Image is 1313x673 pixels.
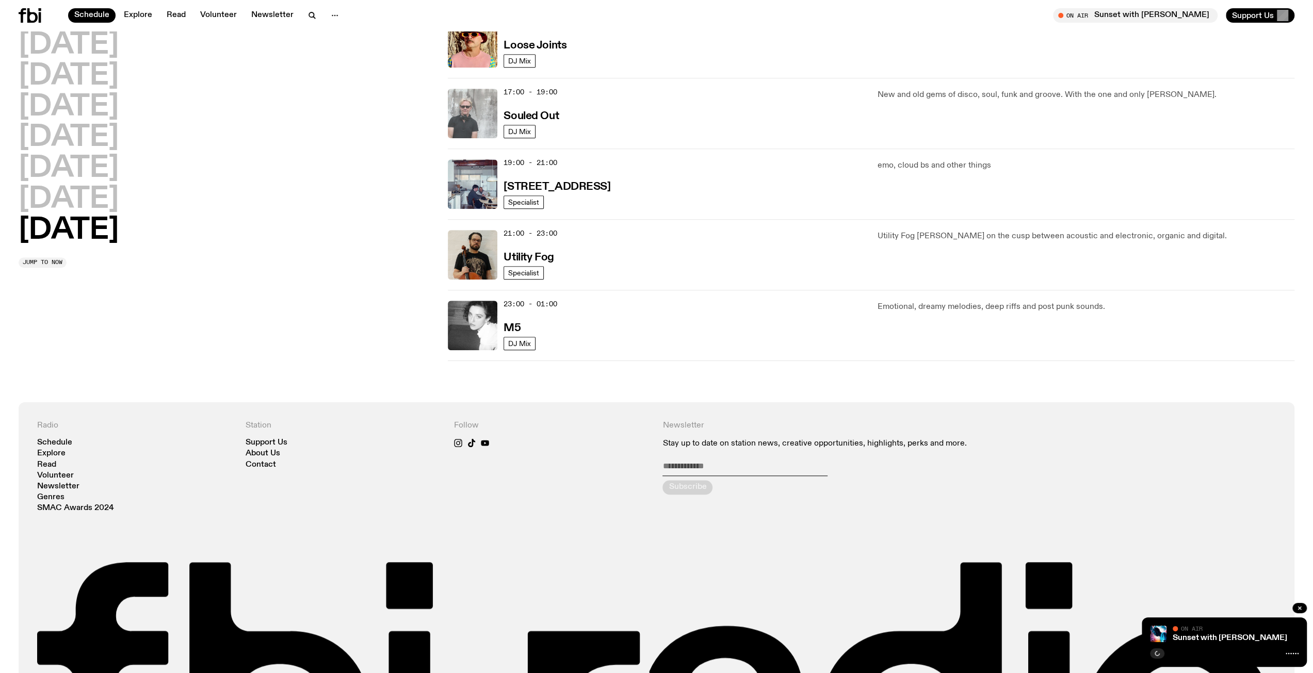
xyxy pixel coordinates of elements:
h4: Radio [37,421,233,431]
span: 21:00 - 23:00 [504,228,557,238]
span: Specialist [508,198,539,206]
button: Support Us [1226,8,1294,23]
span: DJ Mix [508,127,531,135]
span: 19:00 - 21:00 [504,158,557,168]
p: New and old gems of disco, soul, funk and groove. With the one and only [PERSON_NAME]. [878,89,1294,101]
a: Schedule [37,439,72,447]
span: 17:00 - 19:00 [504,87,557,97]
button: [DATE] [19,93,119,122]
a: Newsletter [245,8,300,23]
a: Read [160,8,192,23]
button: On AirSunset with [PERSON_NAME] [1053,8,1218,23]
a: M5 [504,321,521,334]
span: On Air [1181,625,1203,632]
h3: Souled Out [504,111,559,122]
a: Explore [37,450,66,457]
button: [DATE] [19,123,119,152]
button: [DATE] [19,31,119,60]
a: Genres [37,494,64,501]
span: DJ Mix [508,57,531,64]
h4: Station [246,421,442,431]
img: Peter holds a cello, wearing a black graphic tee and glasses. He looks directly at the camera aga... [448,230,497,280]
a: Explore [118,8,158,23]
a: Utility Fog [504,250,554,263]
button: [DATE] [19,154,119,183]
h3: Loose Joints [504,40,566,51]
h4: Newsletter [662,421,1067,431]
span: 23:00 - 01:00 [504,299,557,309]
img: Pat sits at a dining table with his profile facing the camera. Rhea sits to his left facing the c... [448,159,497,209]
h3: M5 [504,323,521,334]
a: Souled Out [504,109,559,122]
a: Schedule [68,8,116,23]
button: [DATE] [19,216,119,245]
button: [DATE] [19,62,119,91]
p: Stay up to date on station news, creative opportunities, highlights, perks and more. [662,439,1067,449]
a: Newsletter [37,483,79,490]
a: Volunteer [194,8,243,23]
a: DJ Mix [504,125,536,138]
a: DJ Mix [504,337,536,350]
h3: [STREET_ADDRESS] [504,182,610,192]
a: Sunset with [PERSON_NAME] [1173,634,1287,642]
a: Specialist [504,266,544,280]
img: Stephen looks directly at the camera, wearing a black tee, black sunglasses and headphones around... [448,89,497,138]
h4: Follow [454,421,650,431]
a: DJ Mix [504,54,536,68]
a: Specialist [504,195,544,209]
a: SMAC Awards 2024 [37,504,114,512]
button: Subscribe [662,480,712,495]
a: Support Us [246,439,287,447]
a: Contact [246,461,276,469]
p: Emotional, dreamy melodies, deep riffs and post punk sounds. [878,301,1294,313]
span: Jump to now [23,259,62,265]
a: Read [37,461,56,469]
button: Jump to now [19,257,67,268]
span: Specialist [508,269,539,276]
a: [STREET_ADDRESS] [504,179,610,192]
a: Volunteer [37,472,74,480]
p: Utility Fog [PERSON_NAME] on the cusp between acoustic and electronic, organic and digital. [878,230,1294,242]
span: Support Us [1232,11,1274,20]
img: Simon Caldwell stands side on, looking downwards. He has headphones on. Behind him is a brightly ... [1150,626,1166,642]
a: Loose Joints [504,38,566,51]
button: [DATE] [19,185,119,214]
p: emo, cloud bs and other things [878,159,1294,172]
span: DJ Mix [508,339,531,347]
h3: Utility Fog [504,252,554,263]
a: About Us [246,450,280,457]
img: A black and white photo of Lilly wearing a white blouse and looking up at the camera. [448,301,497,350]
img: Tyson stands in front of a paperbark tree wearing orange sunglasses, a suede bucket hat and a pin... [448,18,497,68]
